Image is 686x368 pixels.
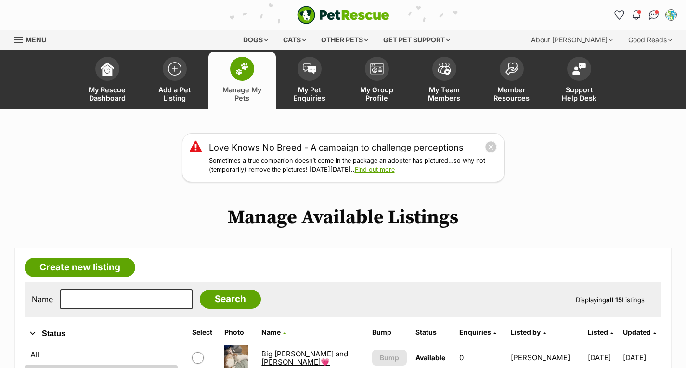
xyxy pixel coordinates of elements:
[209,156,497,175] p: Sometimes a true companion doesn’t come in the package an adopter has pictured…so why not (tempor...
[32,295,53,304] label: Name
[200,290,261,309] input: Search
[372,350,407,366] button: Bump
[438,63,451,75] img: team-members-icon-5396bd8760b3fe7c0b43da4ab00e1e3bb1a5d9ba89233759b79545d2d3fc5d0d.svg
[505,62,518,75] img: member-resources-icon-8e73f808a243e03378d46382f2149f9095a855e16c252ad45f914b54edf8863c.svg
[633,10,640,20] img: notifications-46538b983faf8c2785f20acdc204bb7945ddae34d4c08c2a6579f10ce5e182be.svg
[663,7,679,23] button: My account
[209,141,464,154] a: Love Knows No Breed - A campaign to challenge perceptions
[511,353,570,362] a: [PERSON_NAME]
[208,52,276,109] a: Manage My Pets
[649,10,659,20] img: chat-41dd97257d64d25036548639549fe6c8038ab92f7586957e7f3b1b290dea8141.svg
[611,7,679,23] ul: Account quick links
[412,325,454,340] th: Status
[303,63,316,74] img: pet-enquiries-icon-7e3ad2cf08bfb03b45e93fb7055b45f3efa6380592205ae92323e6603595dc1f.svg
[621,30,679,50] div: Good Reads
[168,62,181,76] img: add-pet-listing-icon-0afa8454b4691262ce3f59096e99ab1cd57d4a30225e0717b998d2c9b9846f56.svg
[276,52,343,109] a: My Pet Enquiries
[423,86,466,102] span: My Team Members
[261,349,348,367] a: Big [PERSON_NAME] and [PERSON_NAME]💗
[623,328,656,336] a: Updated
[511,328,541,336] span: Listed by
[220,325,257,340] th: Photo
[557,86,601,102] span: Support Help Desk
[86,86,129,102] span: My Rescue Dashboard
[588,328,608,336] span: Listed
[370,63,384,75] img: group-profile-icon-3fa3cf56718a62981997c0bc7e787c4b2cf8bcc04b72c1350f741eb67cf2f40e.svg
[572,63,586,75] img: help-desk-icon-fdf02630f3aa405de69fd3d07c3f3aa587a6932b1a1747fa1d2bba05be0121f9.svg
[26,36,46,44] span: Menu
[236,30,275,50] div: Dogs
[288,86,331,102] span: My Pet Enquiries
[220,86,264,102] span: Manage My Pets
[415,354,445,362] span: Available
[261,328,286,336] a: Name
[25,328,178,340] button: Status
[485,141,497,153] button: close
[25,258,135,277] a: Create new listing
[611,7,627,23] a: Favourites
[355,166,395,173] a: Find out more
[297,6,389,24] a: PetRescue
[623,328,651,336] span: Updated
[235,63,249,75] img: manage-my-pets-icon-02211641906a0b7f246fdf0571729dbe1e7629f14944591b6c1af311fb30b64b.svg
[459,328,496,336] a: Enquiries
[646,7,661,23] a: Conversations
[376,30,457,50] div: Get pet support
[14,30,53,48] a: Menu
[74,52,141,109] a: My Rescue Dashboard
[411,52,478,109] a: My Team Members
[297,6,389,24] img: logo-e224e6f780fb5917bec1dbf3a21bbac754714ae5b6737aabdf751b685950b380.svg
[153,86,196,102] span: Add a Pet Listing
[261,328,281,336] span: Name
[188,325,220,340] th: Select
[459,328,491,336] span: translation missing: en.admin.listings.index.attributes.enquiries
[666,10,676,20] img: Angela profile pic
[101,62,114,76] img: dashboard-icon-eb2f2d2d3e046f16d808141f083e7271f6b2e854fb5c12c21221c1fb7104beca.svg
[606,296,622,304] strong: all 15
[576,296,645,304] span: Displaying Listings
[314,30,375,50] div: Other pets
[545,52,613,109] a: Support Help Desk
[276,30,313,50] div: Cats
[380,353,399,363] span: Bump
[511,328,546,336] a: Listed by
[490,86,533,102] span: Member Resources
[478,52,545,109] a: Member Resources
[629,7,644,23] button: Notifications
[141,52,208,109] a: Add a Pet Listing
[25,346,178,363] a: All
[524,30,620,50] div: About [PERSON_NAME]
[368,325,411,340] th: Bump
[588,328,613,336] a: Listed
[355,86,399,102] span: My Group Profile
[343,52,411,109] a: My Group Profile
